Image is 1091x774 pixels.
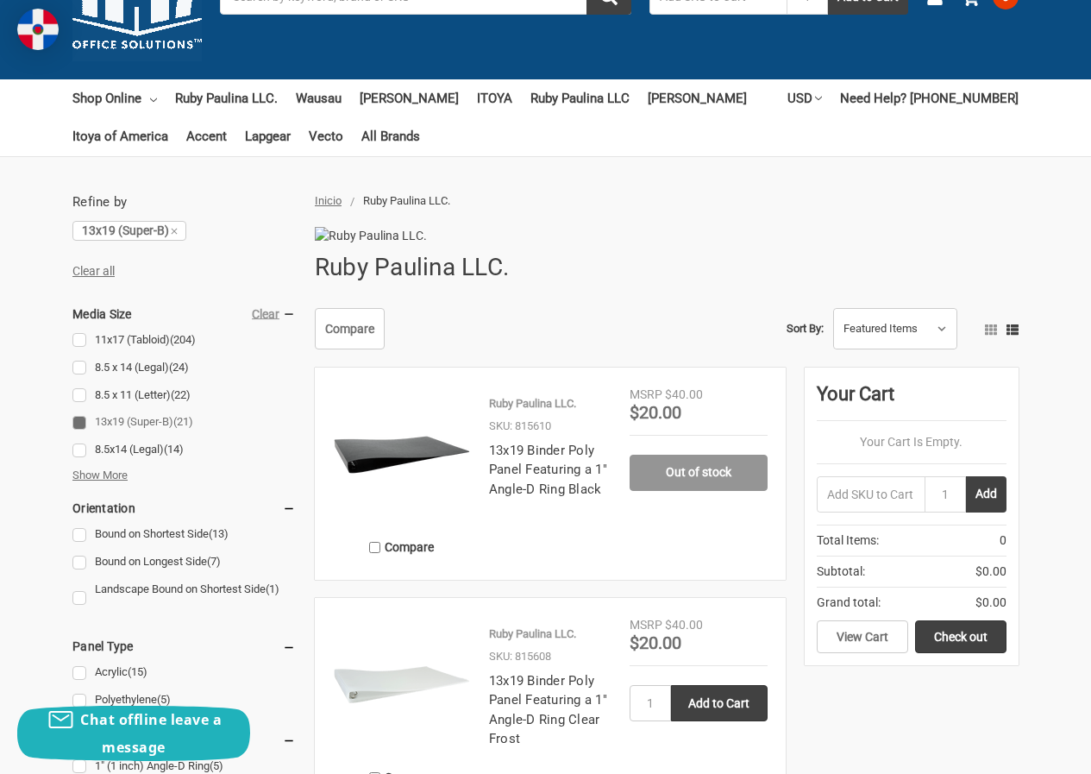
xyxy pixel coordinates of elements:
span: Subtotal: [817,563,865,581]
a: Lapgear [245,117,291,155]
span: (21) [173,415,193,428]
a: Out of stock [630,455,768,491]
a: ITOYA [477,79,512,117]
button: Chat offline leave a message [17,706,250,761]
span: (204) [170,333,196,346]
span: $40.00 [665,387,703,401]
span: (24) [169,361,189,374]
h5: Refine by [72,192,296,212]
div: Your Cart [817,380,1006,421]
a: Polyethylene [72,689,296,712]
span: $0.00 [975,563,1006,581]
span: (13) [209,527,229,540]
a: Accent [186,117,227,155]
a: [PERSON_NAME] [648,79,747,117]
span: 0 [1000,532,1006,550]
p: Ruby Paulina LLC. [489,395,576,412]
div: MSRP [630,386,662,404]
a: 8.5 x 11 (Letter) [72,384,296,407]
input: Add SKU to Cart [817,476,925,513]
span: $0.00 [975,594,1006,612]
span: Ruby Paulina LLC. [363,194,450,207]
a: Itoya of America [72,117,168,155]
a: Vecto [309,117,343,155]
h1: Ruby Paulina LLC. [315,245,509,290]
img: 13x19 Binder Poly Panel Featuring a 1" Angle-D Ring Clear Frost [333,616,471,754]
a: Acrylic [72,661,296,684]
a: Clear all [72,264,115,278]
a: Landscape Bound on Shortest Side [72,578,296,618]
label: Sort By: [787,316,824,342]
img: duty and tax information for Dominican Republic [17,9,59,50]
label: Compare [333,533,471,562]
a: Clear [252,307,279,321]
img: Ruby Paulina LLC. [315,227,479,245]
a: 13x19 Binder Poly Panel Featuring a 1" Angle-D Ring Black [489,443,607,497]
button: Add [966,476,1006,513]
span: (5) [210,759,223,772]
a: Check out [915,620,1006,653]
p: SKU: 815610 [489,418,551,435]
a: Bound on Longest Side [72,551,296,574]
a: 13x19 Binder Poly Panel Featuring a 1" Angle-D Ring Clear Frost [489,673,607,747]
span: $20.00 [630,632,681,653]
input: Compare [369,542,380,553]
span: Grand total: [817,594,881,612]
a: USD [787,79,822,117]
a: 13x19 (Super-B) [72,221,186,240]
span: (22) [171,388,191,401]
span: (5) [157,693,171,706]
h5: Orientation [72,498,296,519]
img: 13x19 Binder Poly Panel Featuring a 1" Angle-D Ring Black [333,386,471,524]
a: View Cart [817,620,908,653]
p: SKU: 815608 [489,648,551,665]
span: $40.00 [665,618,703,632]
a: Inicio [315,194,342,207]
a: 11x17 (Tabloid) [72,329,296,352]
span: (7) [207,555,221,568]
p: Ruby Paulina LLC. [489,626,576,643]
span: (15) [128,665,147,678]
a: 8.5 x 14 (Legal) [72,356,296,380]
a: Wausau [296,79,342,117]
h5: Panel Type [72,636,296,657]
iframe: Reseñas de Clientes en Google [949,727,1091,774]
span: $20.00 [630,402,681,423]
span: Total Items: [817,532,879,550]
a: Need Help? [PHONE_NUMBER] [840,79,1019,117]
a: Ruby Paulina LLC [530,79,630,117]
a: 8.5x14 (Legal) [72,438,296,462]
p: Your Cart Is Empty. [817,433,1006,451]
div: MSRP [630,616,662,634]
span: Show More [72,467,128,484]
span: (1) [266,582,279,595]
a: All Brands [361,117,420,155]
a: Compare [315,308,385,349]
input: Add to Cart [671,685,768,721]
span: Chat offline leave a message [80,710,222,757]
a: Bound on Shortest Side [72,523,296,546]
a: Shop Online [72,79,157,117]
span: (14) [164,443,184,456]
a: [PERSON_NAME] [360,79,459,117]
a: Ruby Paulina LLC. [175,79,278,117]
h5: Media Size [72,304,296,324]
a: 13x19 (Super-B) [72,411,296,434]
